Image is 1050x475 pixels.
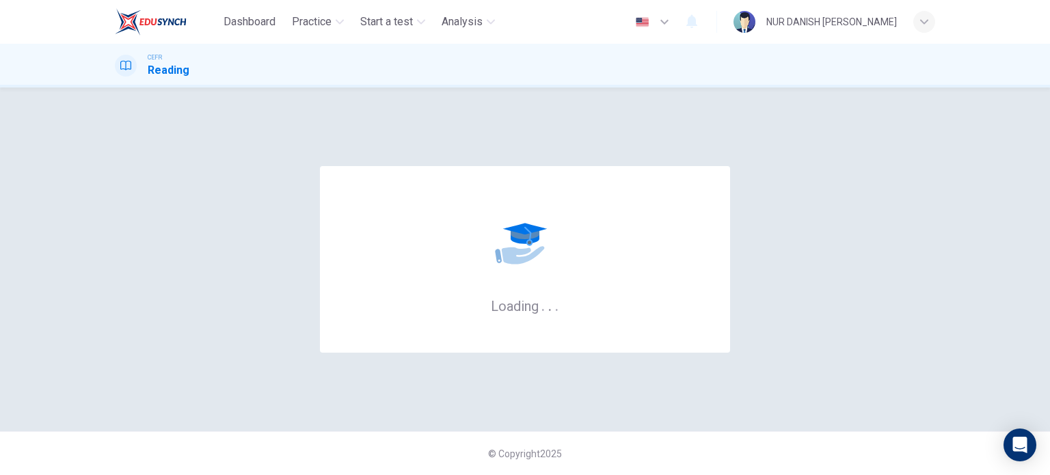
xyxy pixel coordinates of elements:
span: © Copyright 2025 [488,448,562,459]
img: EduSynch logo [115,8,187,36]
img: en [634,17,651,27]
h6: Loading [491,297,559,314]
button: Start a test [355,10,431,34]
span: Start a test [360,14,413,30]
div: Open Intercom Messenger [1004,429,1036,461]
h1: Reading [148,62,189,79]
button: Analysis [436,10,500,34]
span: Practice [292,14,332,30]
button: Dashboard [218,10,281,34]
span: CEFR [148,53,162,62]
button: Practice [286,10,349,34]
h6: . [554,293,559,316]
div: NUR DANISH [PERSON_NAME] [766,14,897,30]
span: Analysis [442,14,483,30]
img: Profile picture [733,11,755,33]
a: EduSynch logo [115,8,218,36]
h6: . [541,293,546,316]
span: Dashboard [224,14,275,30]
h6: . [548,293,552,316]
